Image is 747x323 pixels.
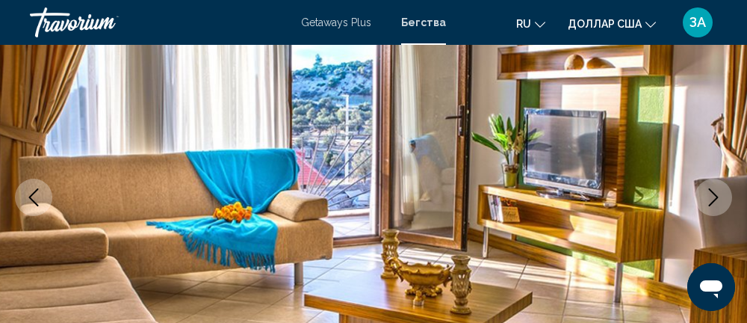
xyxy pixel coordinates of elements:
font: доллар США [568,18,642,30]
font: ЗА [689,14,706,30]
button: Меню пользователя [678,7,717,38]
button: Изменить валюту [568,13,656,34]
button: Previous image [15,179,52,216]
a: Бегства [401,16,446,28]
font: ru [516,18,531,30]
a: Травориум [30,7,286,37]
button: Next image [695,179,732,216]
iframe: Кнопка для запуска окна сообщений [687,263,735,311]
button: Изменить язык [516,13,545,34]
a: Getaways Plus [301,16,371,28]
